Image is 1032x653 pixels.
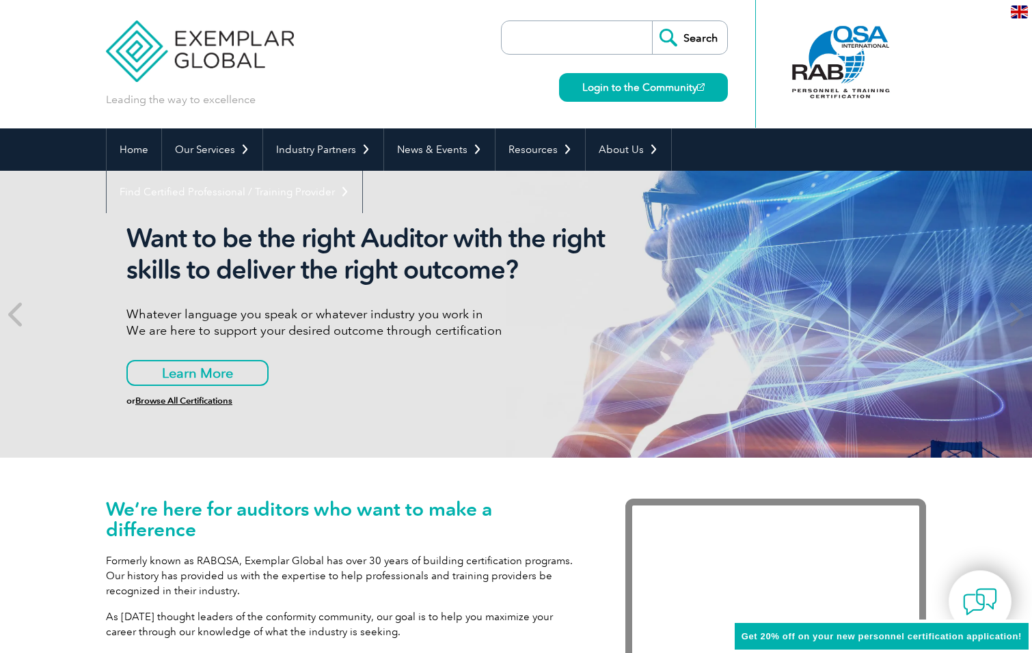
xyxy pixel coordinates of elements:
span: Get 20% off on your new personnel certification application! [742,631,1022,641]
a: Find Certified Professional / Training Provider [107,171,362,213]
p: Whatever language you speak or whatever industry you work in We are here to support your desired ... [126,306,639,339]
h6: or [126,396,639,406]
h2: Want to be the right Auditor with the right skills to deliver the right outcome? [126,223,639,286]
a: Home [107,128,161,171]
p: As [DATE] thought leaders of the conformity community, our goal is to help you maximize your care... [106,609,584,639]
a: Resources [495,128,585,171]
a: Login to the Community [559,73,728,102]
a: Learn More [126,360,269,386]
a: About Us [586,128,671,171]
p: Formerly known as RABQSA, Exemplar Global has over 30 years of building certification programs. O... [106,553,584,598]
img: contact-chat.png [963,585,997,619]
a: Browse All Certifications [135,395,232,406]
p: Leading the way to excellence [106,92,256,107]
img: en [1011,5,1028,18]
img: open_square.png [697,83,705,91]
h1: We’re here for auditors who want to make a difference [106,499,584,540]
a: Our Services [162,128,262,171]
a: Industry Partners [263,128,383,171]
input: Search [652,21,727,54]
a: News & Events [384,128,495,171]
